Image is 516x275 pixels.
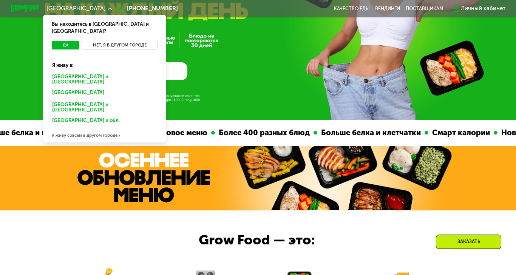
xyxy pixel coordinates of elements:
[406,6,443,11] div: поставщикам
[47,88,159,99] div: [GEOGRAPHIC_DATA]
[20,127,127,139] div: Больше белка и клетчатки
[116,4,178,13] a: [PHONE_NUMBER]
[375,6,400,11] a: Вендинги
[200,127,255,139] div: Новое меню
[52,41,79,49] button: Да
[47,56,162,69] div: Я живу в:
[47,100,162,115] div: [GEOGRAPHIC_DATA] и [GEOGRAPHIC_DATA].
[361,127,468,139] div: Больше белка и клетчатки
[461,4,505,13] div: Личный кабинет
[47,116,159,127] div: [GEOGRAPHIC_DATA] и обл.
[43,15,166,40] div: Вы находитесь в [GEOGRAPHIC_DATA] и [GEOGRAPHIC_DATA]?
[436,235,501,249] div: Заказать
[46,6,106,11] span: [GEOGRAPHIC_DATA]
[199,230,335,250] div: Grow Food — это:
[47,72,162,87] div: [GEOGRAPHIC_DATA] и [GEOGRAPHIC_DATA].
[43,128,166,143] div: Я живу совсем в другом городе
[334,6,369,11] a: Качество еды
[82,41,158,49] button: Нет, я в другом городе
[258,127,357,139] div: Более 400 разных блюд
